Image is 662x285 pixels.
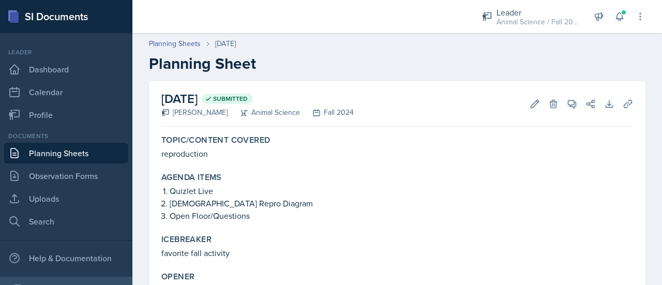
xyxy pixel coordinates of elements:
span: Submitted [213,95,248,103]
div: [PERSON_NAME] [161,107,228,118]
label: Topic/Content Covered [161,135,270,145]
h2: [DATE] [161,89,354,108]
div: Animal Science [228,107,300,118]
p: Quizlet Live [170,185,633,197]
p: [DEMOGRAPHIC_DATA] Repro Diagram [170,197,633,209]
div: [DATE] [215,38,236,49]
a: Search [4,211,128,232]
label: Icebreaker [161,234,212,245]
div: Animal Science / Fall 2024 [496,17,579,27]
label: Agenda items [161,172,222,183]
a: Calendar [4,82,128,102]
div: Leader [4,48,128,57]
a: Observation Forms [4,166,128,186]
p: favorite fall activity [161,247,633,259]
label: Opener [161,272,194,282]
div: Fall 2024 [300,107,354,118]
div: Help & Documentation [4,248,128,268]
div: Leader [496,6,579,19]
a: Planning Sheets [4,143,128,163]
p: Open Floor/Questions [170,209,633,222]
a: Profile [4,104,128,125]
div: Documents [4,131,128,141]
a: Planning Sheets [149,38,201,49]
h2: Planning Sheet [149,54,645,73]
a: Uploads [4,188,128,209]
p: reproduction [161,147,633,160]
a: Dashboard [4,59,128,80]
